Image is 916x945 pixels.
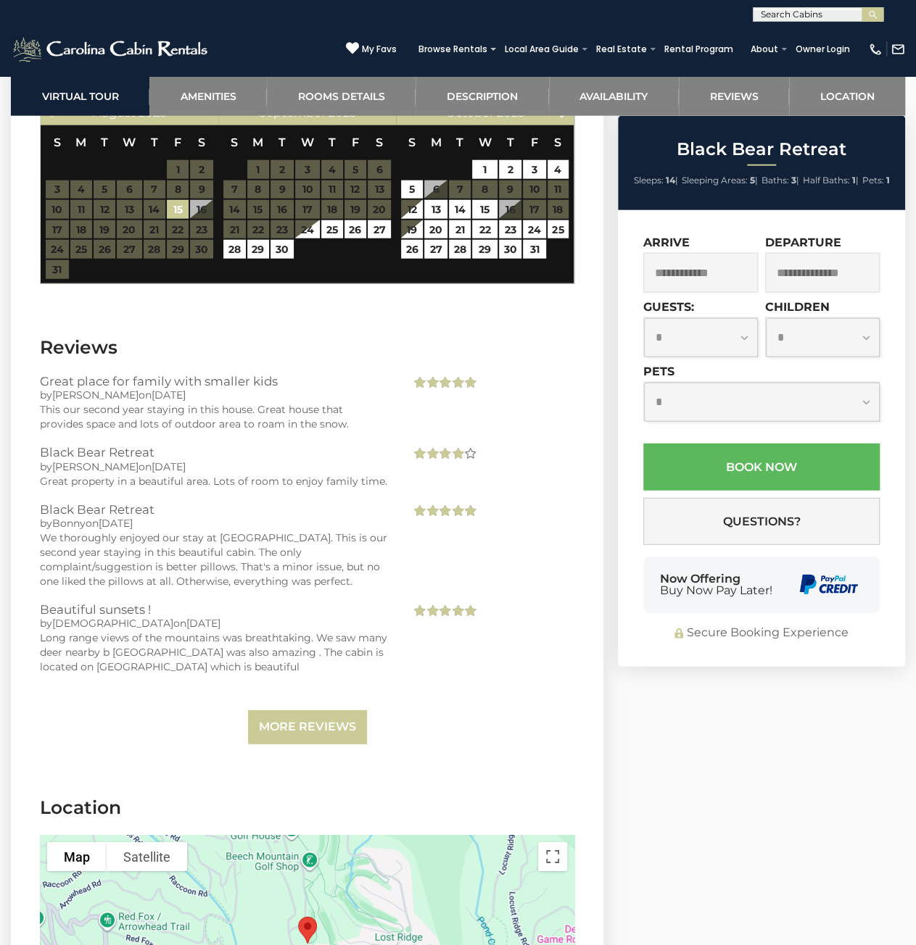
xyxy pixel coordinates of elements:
[538,842,567,871] button: Toggle fullscreen view
[743,39,785,59] a: About
[666,175,675,186] strong: 14
[643,365,674,378] label: Pets
[11,35,212,64] img: White-1-2.png
[657,39,740,59] a: Rental Program
[682,171,758,190] li: |
[765,236,841,249] label: Departure
[167,200,189,219] a: 15
[424,240,447,259] a: 27
[301,136,314,149] span: Wednesday
[47,842,107,871] button: Show street map
[554,136,561,149] span: Saturday
[152,460,186,473] span: [DATE]
[52,460,139,473] span: [PERSON_NAME]
[456,136,463,149] span: Tuesday
[401,200,423,219] a: 12
[247,240,269,259] a: 29
[328,106,355,120] span: 2025
[499,240,522,259] a: 30
[643,236,690,249] label: Arrive
[52,517,86,530] span: Bonny
[411,39,495,59] a: Browse Rentals
[424,200,447,219] a: 13
[271,240,294,259] a: 30
[449,220,471,239] a: 21
[523,220,546,239] a: 24
[252,136,263,149] span: Monday
[139,106,166,120] span: 2025
[40,459,389,474] div: by on
[445,106,493,120] span: October
[40,375,389,388] h3: Great place for family with smaller kids
[54,136,61,149] span: Sunday
[660,585,772,596] span: Buy Now Pay Later!
[862,175,884,186] span: Pets:
[344,220,366,239] a: 26
[258,106,325,120] span: September
[523,240,546,259] a: 31
[267,76,416,116] a: Rooms Details
[321,220,342,239] a: 25
[99,517,133,530] span: [DATE]
[622,140,901,159] h2: Black Bear Retreat
[401,220,423,239] a: 19
[499,220,522,239] a: 23
[416,76,548,116] a: Description
[643,625,880,641] div: Secure Booking Experience
[449,200,471,219] a: 14
[762,175,789,186] span: Baths:
[40,503,389,516] h3: Black Bear Retreat
[634,175,664,186] span: Sleeps:
[589,39,654,59] a: Real Estate
[762,171,799,190] li: |
[408,136,416,149] span: Sunday
[803,171,859,190] li: |
[352,136,359,149] span: Friday
[634,171,678,190] li: |
[478,136,491,149] span: Wednesday
[231,136,238,149] span: Sunday
[248,710,367,744] a: More Reviews
[496,106,524,120] span: 2025
[401,180,423,199] a: 5
[499,160,522,179] a: 2
[472,160,497,179] a: 1
[152,388,186,401] span: [DATE]
[40,616,389,630] div: by on
[52,388,139,401] span: [PERSON_NAME]
[679,76,789,116] a: Reviews
[186,617,220,630] span: [DATE]
[791,175,796,186] strong: 3
[886,175,890,186] strong: 1
[643,498,880,545] button: Questions?
[852,175,856,186] strong: 1
[223,240,245,259] a: 28
[40,795,574,820] h3: Location
[40,474,389,488] div: Great property in a beautiful area. Lots of room to enjoy family time.
[93,106,136,120] span: August
[682,175,748,186] span: Sleeping Areas:
[431,136,442,149] span: Monday
[788,39,857,59] a: Owner Login
[174,136,181,149] span: Friday
[368,220,391,239] a: 27
[472,240,497,259] a: 29
[643,444,880,491] button: Book Now
[75,136,86,149] span: Monday
[449,240,471,259] a: 28
[40,402,389,431] div: This our second year staying in this house. Great house that provides space and lots of outdoor a...
[424,220,447,239] a: 20
[11,76,149,116] a: Virtual Tour
[376,136,383,149] span: Saturday
[40,335,574,360] h3: Reviews
[523,160,546,179] a: 3
[891,42,905,57] img: mail-regular-white.png
[151,136,158,149] span: Thursday
[52,617,173,630] span: [DEMOGRAPHIC_DATA]
[101,136,108,149] span: Tuesday
[643,300,694,314] label: Guests:
[549,76,679,116] a: Availability
[506,136,513,149] span: Thursday
[868,42,883,57] img: phone-regular-white.png
[472,200,497,219] a: 15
